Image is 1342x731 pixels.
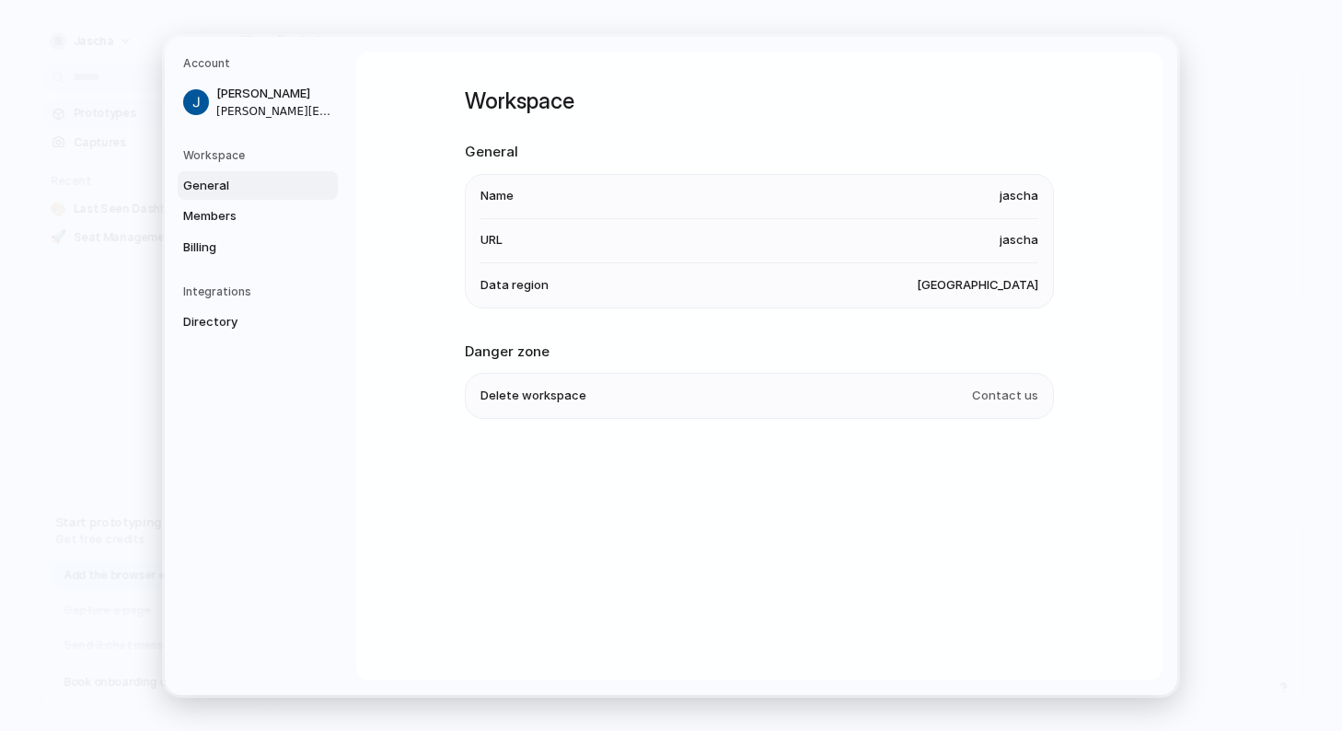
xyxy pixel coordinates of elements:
a: Members [178,202,338,231]
a: [PERSON_NAME][PERSON_NAME][EMAIL_ADDRESS][DOMAIN_NAME] [178,79,338,125]
span: Delete workspace [480,387,586,405]
span: URL [480,231,503,249]
h5: Account [183,55,338,72]
h1: Workspace [465,85,1054,118]
span: jascha [1000,231,1038,249]
span: Name [480,187,514,205]
span: [PERSON_NAME][EMAIL_ADDRESS][DOMAIN_NAME] [216,102,334,119]
h2: General [465,142,1054,163]
span: jascha [1000,187,1038,205]
h2: Danger zone [465,341,1054,362]
span: Contact us [972,387,1038,405]
span: Directory [183,313,301,331]
span: [GEOGRAPHIC_DATA] [917,275,1038,294]
a: General [178,170,338,200]
a: Directory [178,307,338,337]
a: Billing [178,232,338,261]
span: General [183,176,301,194]
span: Data region [480,275,549,294]
span: Billing [183,238,301,256]
h5: Workspace [183,146,338,163]
span: [PERSON_NAME] [216,85,334,103]
span: Members [183,207,301,226]
h5: Integrations [183,284,338,300]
